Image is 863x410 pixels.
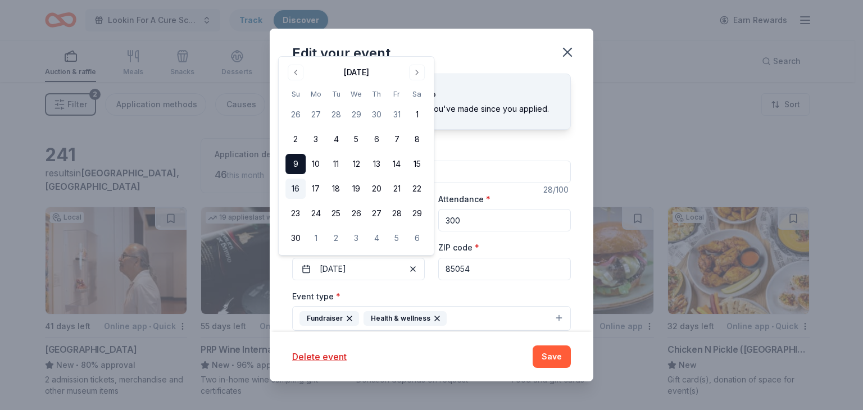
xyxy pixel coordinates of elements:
[438,209,571,231] input: 20
[285,104,306,125] button: 26
[387,203,407,224] button: 28
[438,194,490,205] label: Attendance
[285,179,306,199] button: 16
[346,88,366,100] th: Wednesday
[326,203,346,224] button: 25
[366,104,387,125] button: 30
[306,88,326,100] th: Monday
[364,311,447,326] div: Health & wellness
[288,65,303,80] button: Go to previous month
[292,291,340,302] label: Event type
[306,179,326,199] button: 17
[438,242,479,253] label: ZIP code
[326,228,346,248] button: 2
[326,129,346,149] button: 4
[407,88,427,100] th: Saturday
[366,154,387,174] button: 13
[326,154,346,174] button: 11
[407,129,427,149] button: 8
[285,228,306,248] button: 30
[306,104,326,125] button: 27
[407,154,427,174] button: 15
[387,129,407,149] button: 7
[346,203,366,224] button: 26
[409,65,425,80] button: Go to next month
[285,154,306,174] button: 9
[285,129,306,149] button: 2
[346,104,366,125] button: 29
[366,228,387,248] button: 4
[292,258,425,280] button: [DATE]
[306,154,326,174] button: 10
[366,179,387,199] button: 20
[407,228,427,248] button: 6
[299,311,359,326] div: Fundraiser
[306,228,326,248] button: 1
[344,66,369,79] div: [DATE]
[387,104,407,125] button: 31
[292,44,390,62] div: Edit your event
[346,154,366,174] button: 12
[387,88,407,100] th: Friday
[366,129,387,149] button: 6
[292,306,571,331] button: FundraiserHealth & wellness
[387,179,407,199] button: 21
[326,104,346,125] button: 28
[387,228,407,248] button: 5
[326,88,346,100] th: Tuesday
[306,129,326,149] button: 3
[285,88,306,100] th: Sunday
[407,203,427,224] button: 29
[407,104,427,125] button: 1
[366,203,387,224] button: 27
[346,129,366,149] button: 5
[407,179,427,199] button: 22
[533,345,571,368] button: Save
[438,258,571,280] input: 12345 (U.S. only)
[346,228,366,248] button: 3
[346,179,366,199] button: 19
[306,203,326,224] button: 24
[543,183,571,197] div: 28 /100
[292,350,347,363] button: Delete event
[366,88,387,100] th: Thursday
[326,179,346,199] button: 18
[285,203,306,224] button: 23
[387,154,407,174] button: 14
